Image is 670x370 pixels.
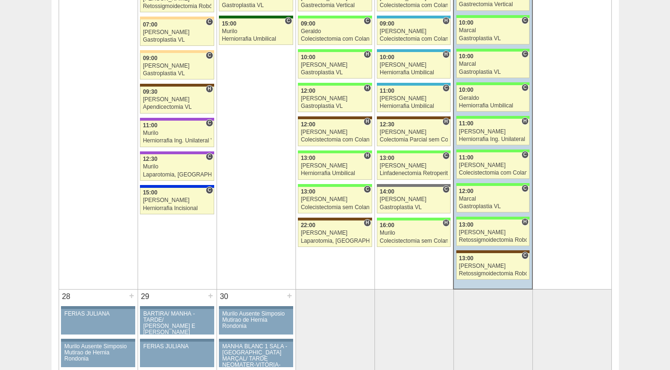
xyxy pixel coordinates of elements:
[301,88,315,94] span: 12:00
[222,20,236,27] span: 15:00
[285,17,292,25] span: Consultório
[377,16,451,18] div: Key: Neomater
[206,119,213,127] span: Consultório
[380,238,448,244] div: Colecistectomia sem Colangiografia VL
[380,170,448,176] div: Linfadenectomia Retroperitoneal
[143,122,157,129] span: 11:00
[219,342,293,367] a: MANHÃ BLANC 1 SALA -[GEOGRAPHIC_DATA] MARÇAL/ TARDE NEOMATER-VITÓRIA-BARTIRA
[217,290,232,304] div: 30
[140,50,214,53] div: Key: Bartira
[522,151,529,159] span: Consultório
[140,342,214,367] a: FERIAS JULIANA
[456,82,530,85] div: Key: Brasil
[364,219,371,227] span: Hospital
[298,83,372,86] div: Key: Brasil
[61,342,135,367] a: Murilo Ausente Simposio Mutirao de Hernia Rondonia
[377,218,451,220] div: Key: Brasil
[364,118,371,125] span: Hospital
[138,290,153,304] div: 29
[222,2,290,9] div: Gastroplastia VL
[459,27,527,34] div: Marcal
[298,49,372,52] div: Key: Brasil
[456,220,530,246] a: H 13:00 [PERSON_NAME] Retossigmoidectomia Robótica
[459,120,474,127] span: 11:00
[61,339,135,342] div: Key: Aviso
[364,17,371,25] span: Consultório
[143,37,211,43] div: Gastroplastia VL
[456,49,530,52] div: Key: Brasil
[143,21,157,28] span: 07:00
[380,230,448,236] div: Murilo
[140,87,214,113] a: H 09:30 [PERSON_NAME] Apendicectomia VL
[143,138,211,144] div: Herniorrafia Ing. Unilateral VL
[459,19,474,26] span: 10:00
[380,54,394,61] span: 10:00
[140,121,214,147] a: C 11:00 Murilo Herniorrafia Ing. Unilateral VL
[143,55,157,62] span: 09:00
[377,220,451,247] a: H 16:00 Murilo Colecistectomia sem Colangiografia VL
[377,18,451,45] a: H 09:00 [PERSON_NAME] Colecistectomia com Colangiografia VL
[522,218,529,226] span: Hospital
[380,103,448,109] div: Herniorrafia Umbilical
[522,252,529,259] span: Consultório
[140,53,214,79] a: C 09:00 [PERSON_NAME] Gastroplastia VL
[301,20,315,27] span: 09:00
[206,18,213,26] span: Consultório
[364,152,371,159] span: Hospital
[301,163,369,169] div: [PERSON_NAME]
[298,220,372,247] a: H 22:00 [PERSON_NAME] Laparotomia, [GEOGRAPHIC_DATA], Drenagem, Bridas VL
[443,118,450,125] span: Hospital
[301,121,315,128] span: 12:00
[301,28,369,35] div: Geraldo
[443,84,450,92] span: Consultório
[377,153,451,180] a: C 13:00 [PERSON_NAME] Linfadenectomia Retroperitoneal
[522,117,529,125] span: Hospital
[298,116,372,119] div: Key: Santa Joana
[377,119,451,146] a: H 12:30 [PERSON_NAME] Colectomia Parcial sem Colostomia
[459,129,527,135] div: [PERSON_NAME]
[456,186,530,212] a: C 12:00 Marcal Gastroplastia VL
[301,230,369,236] div: [PERSON_NAME]
[61,309,135,335] a: FERIAS JULIANA
[380,204,448,211] div: Gastroplastia VL
[301,129,369,135] div: [PERSON_NAME]
[443,185,450,193] span: Consultório
[219,339,293,342] div: Key: Aviso
[143,311,211,336] div: BARTIRA/ MANHÃ - TARDE/ [PERSON_NAME] E [PERSON_NAME]
[377,83,451,86] div: Key: Neomater
[364,51,371,58] span: Hospital
[380,196,448,203] div: [PERSON_NAME]
[140,306,214,309] div: Key: Aviso
[298,187,372,213] a: C 13:00 [PERSON_NAME] Colecistectomia sem Colangiografia VL
[128,290,136,302] div: +
[143,29,211,35] div: [PERSON_NAME]
[459,229,527,236] div: [PERSON_NAME]
[459,35,527,42] div: Gastroplastia VL
[140,154,214,181] a: C 12:30 Murilo Laparotomia, [GEOGRAPHIC_DATA], Drenagem, Bridas VL
[459,136,527,142] div: Herniorrafia Ing. Unilateral VL
[456,116,530,119] div: Key: Brasil
[456,119,530,145] a: H 11:00 [PERSON_NAME] Herniorrafia Ing. Unilateral VL
[377,187,451,213] a: C 14:00 [PERSON_NAME] Gastroplastia VL
[140,185,214,188] div: Key: São Luiz - Itaim
[301,222,315,229] span: 22:00
[522,185,529,192] span: Consultório
[459,271,527,277] div: Retossigmoidectomia Robótica
[64,311,132,317] div: FERIAS JULIANA
[64,344,132,362] div: Murilo Ausente Simposio Mutirao de Hernia Rondonia
[140,84,214,87] div: Key: Santa Joana
[522,84,529,91] span: Consultório
[301,96,369,102] div: [PERSON_NAME]
[143,88,157,95] span: 09:30
[140,118,214,121] div: Key: IFOR
[301,103,369,109] div: Gastroplastia VL
[459,103,527,109] div: Herniorrafia Umbilical
[206,153,213,160] span: Consultório
[459,69,527,75] div: Gastroplastia VL
[222,36,290,42] div: Herniorrafia Umbilical
[380,163,448,169] div: [PERSON_NAME]
[456,52,530,78] a: C 10:00 Marcal Gastroplastia VL
[364,185,371,193] span: Consultório
[61,306,135,309] div: Key: Aviso
[380,188,394,195] span: 14:00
